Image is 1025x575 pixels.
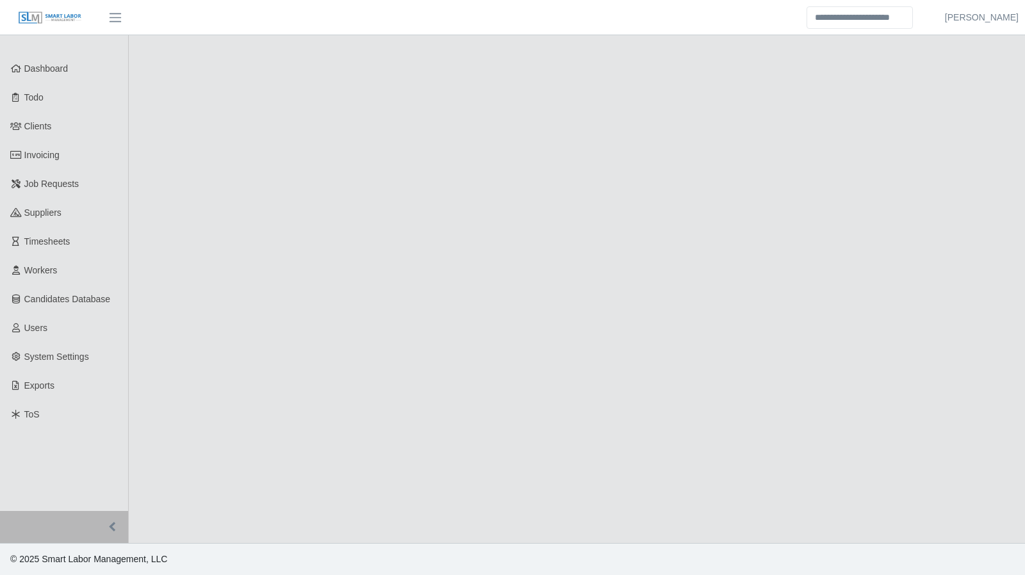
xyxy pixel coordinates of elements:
[24,150,60,160] span: Invoicing
[24,63,69,74] span: Dashboard
[807,6,913,29] input: Search
[24,323,48,333] span: Users
[945,11,1019,24] a: [PERSON_NAME]
[18,11,82,25] img: SLM Logo
[24,294,111,304] span: Candidates Database
[24,179,79,189] span: Job Requests
[24,121,52,131] span: Clients
[24,207,61,218] span: Suppliers
[24,236,70,247] span: Timesheets
[24,92,44,102] span: Todo
[24,352,89,362] span: System Settings
[24,409,40,419] span: ToS
[24,265,58,275] span: Workers
[10,554,167,564] span: © 2025 Smart Labor Management, LLC
[24,380,54,391] span: Exports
